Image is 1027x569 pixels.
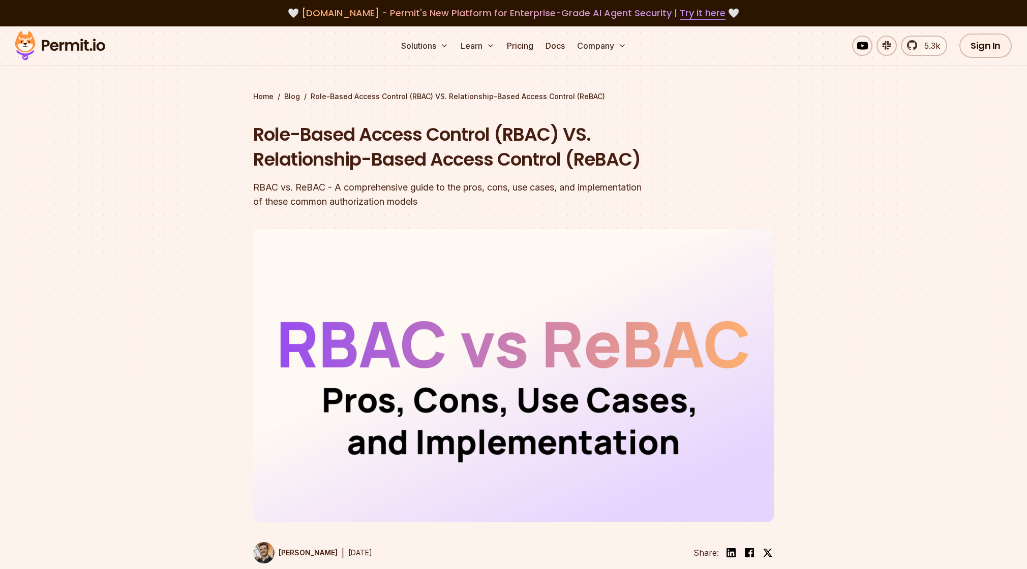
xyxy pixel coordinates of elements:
a: 5.3k [901,36,947,56]
span: [DOMAIN_NAME] - Permit's New Platform for Enterprise-Grade AI Agent Security | [301,7,726,19]
p: [PERSON_NAME] [279,548,338,558]
img: twitter [763,548,773,558]
button: Solutions [397,36,452,56]
a: Home [253,91,274,102]
a: [PERSON_NAME] [253,542,338,563]
button: Learn [457,36,499,56]
a: Docs [541,36,569,56]
img: linkedin [725,547,737,559]
div: / / [253,91,774,102]
img: Permit logo [10,28,110,63]
time: [DATE] [348,548,372,557]
h1: Role-Based Access Control (RBAC) VS. Relationship-Based Access Control (ReBAC) [253,122,644,172]
a: Blog [284,91,300,102]
div: | [342,547,344,559]
img: Daniel Bass [253,542,275,563]
div: RBAC vs. ReBAC - A comprehensive guide to the pros, cons, use cases, and implementation of these ... [253,180,644,209]
a: Pricing [503,36,537,56]
span: 5.3k [918,40,940,52]
img: Role-Based Access Control (RBAC) VS. Relationship-Based Access Control (ReBAC) [253,229,774,522]
li: Share: [693,547,719,559]
button: Company [573,36,630,56]
img: facebook [743,547,756,559]
div: 🤍 🤍 [24,6,1003,20]
a: Try it here [680,7,726,20]
a: Sign In [959,34,1012,58]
